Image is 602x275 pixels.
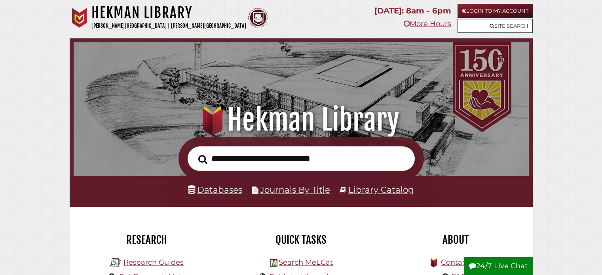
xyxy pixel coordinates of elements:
img: Hekman Library Logo [270,259,277,267]
h2: About [384,233,527,247]
a: Contact Us [441,258,480,267]
a: Login to My Account [458,4,533,18]
a: Databases [188,184,242,195]
img: Hekman Library Logo [110,257,122,269]
h2: Quick Tasks [230,233,372,247]
button: Search [194,152,211,166]
a: Site Search [458,19,533,33]
h1: Hekman Library [91,4,246,21]
a: Research Guides [123,258,184,267]
img: Calvin University [70,8,89,28]
h2: Research [76,233,218,247]
h1: Hekman Library [82,102,519,137]
p: [DATE]: 8am - 6pm [374,4,451,18]
a: More Hours [404,19,451,28]
img: Calvin Theological Seminary [248,8,268,28]
a: Journals By Title [260,184,330,195]
p: [PERSON_NAME][GEOGRAPHIC_DATA] | [PERSON_NAME][GEOGRAPHIC_DATA] [91,21,246,30]
a: Library Catalog [348,184,414,195]
i: Search [198,154,207,164]
a: Search MeLCat [279,258,333,267]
